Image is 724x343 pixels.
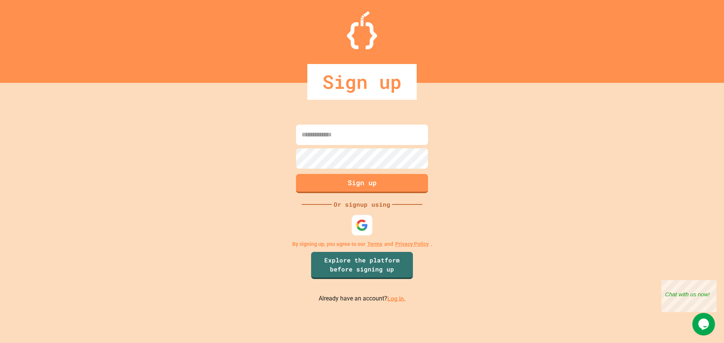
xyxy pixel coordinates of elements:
a: Log in. [387,295,406,302]
a: Terms [367,240,382,248]
a: Privacy Policy [395,240,429,248]
img: Logo.svg [347,11,377,49]
iframe: chat widget [692,313,716,335]
div: Or signup using [332,200,392,209]
p: Already have an account? [319,294,406,303]
div: Sign up [307,64,417,100]
p: By signing up, you agree to our and . [292,240,432,248]
iframe: chat widget [661,280,716,312]
button: Sign up [296,174,428,193]
a: Explore the platform before signing up [311,252,413,279]
img: google-icon.svg [356,219,368,231]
